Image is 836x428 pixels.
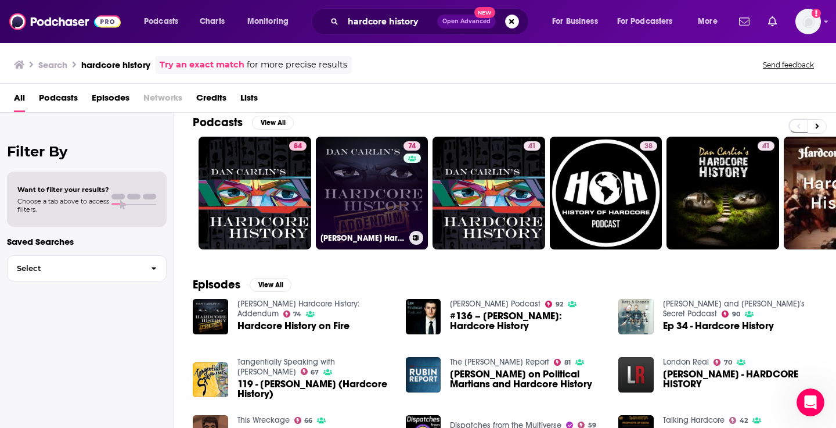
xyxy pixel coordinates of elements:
span: for more precise results [247,58,347,72]
a: Dan Carlin on Political Martians and Hardcore History [450,369,604,389]
a: 38 [640,141,657,151]
button: open menu [136,12,193,31]
span: 41 [762,141,770,152]
span: 67 [311,370,319,375]
a: 41 [433,137,545,249]
span: #136 – [PERSON_NAME]: Hardcore History [450,311,604,331]
span: [PERSON_NAME] on Political Martians and Hardcore History [450,369,604,389]
div: Search podcasts, credits, & more... [322,8,540,35]
img: Ep 34 - Hardcore History [618,299,654,334]
span: Logged in as anyalola [795,9,821,34]
button: open menu [239,12,304,31]
a: 92 [545,301,563,308]
button: Show profile menu [795,9,821,34]
span: Ep 34 - Hardcore History [663,321,774,331]
img: 119 - Dan Carlin (Hardcore History) [193,362,228,398]
a: 84 [289,141,307,151]
a: 41 [758,141,774,151]
button: View All [250,278,291,292]
button: open menu [610,12,690,31]
a: Podcasts [39,88,78,112]
a: Charts [192,12,232,31]
p: Saved Searches [7,236,167,247]
span: 81 [564,360,571,365]
a: 41 [524,141,540,151]
span: New [474,7,495,18]
a: Hardcore History on Fire [237,321,349,331]
span: Podcasts [144,13,178,30]
a: 74[PERSON_NAME] Hardcore History: Addendum [316,137,428,249]
button: Open AdvancedNew [437,15,496,28]
a: PodcastsView All [193,115,294,130]
a: #136 – Dan Carlin: Hardcore History [450,311,604,331]
a: All [14,88,25,112]
span: 74 [293,312,301,317]
img: #136 – Dan Carlin: Hardcore History [406,299,441,334]
span: 90 [732,312,740,317]
span: Choose a tab above to access filters. [17,197,109,213]
h3: [PERSON_NAME] Hardcore History: Addendum [320,233,405,243]
a: 66 [294,417,313,424]
span: Select [8,265,142,272]
a: 38 [550,137,662,249]
a: Hardcore History on Fire [193,299,228,334]
a: Episodes [92,88,129,112]
h2: Podcasts [193,115,243,130]
span: [PERSON_NAME] - HARDCORE HISTORY [663,369,817,389]
button: Send feedback [759,60,817,70]
span: For Business [552,13,598,30]
a: 41 [666,137,779,249]
a: 67 [301,368,319,375]
svg: Add a profile image [812,9,821,18]
img: DAN CARLIN - HARDCORE HISTORY [618,357,654,393]
a: London Real [663,357,709,367]
input: Search podcasts, credits, & more... [343,12,437,31]
span: 119 - [PERSON_NAME] (Hardcore History) [237,379,392,399]
a: 90 [722,311,740,318]
span: Want to filter your results? [17,186,109,194]
span: Charts [200,13,225,30]
img: Dan Carlin on Political Martians and Hardcore History [406,357,441,393]
span: 70 [724,360,732,365]
a: Talking Hardcore [663,415,725,425]
span: For Podcasters [617,13,673,30]
a: 42 [729,417,748,424]
a: 74 [403,141,420,151]
a: Podchaser - Follow, Share and Rate Podcasts [9,10,121,33]
h2: Filter By [7,143,167,160]
img: User Profile [795,9,821,34]
a: This Wreckage [237,415,290,425]
a: Lists [240,88,258,112]
span: Networks [143,88,182,112]
a: Try an exact match [160,58,244,72]
a: The Rubin Report [450,357,549,367]
a: Credits [196,88,226,112]
a: 70 [714,359,732,366]
a: Matt and Shane's Secret Podcast [663,299,805,319]
h3: hardcore history [81,59,150,70]
span: Monitoring [247,13,289,30]
span: 84 [294,141,302,152]
button: Select [7,255,167,281]
a: 119 - Dan Carlin (Hardcore History) [237,379,392,399]
h2: Episodes [193,277,240,292]
span: 66 [304,418,312,423]
span: 59 [588,423,596,428]
a: EpisodesView All [193,277,291,292]
iframe: Intercom live chat [797,388,824,416]
a: 81 [554,359,571,366]
a: Lex Fridman Podcast [450,299,540,309]
span: 92 [556,302,563,307]
span: Open Advanced [442,19,491,24]
h3: Search [38,59,67,70]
